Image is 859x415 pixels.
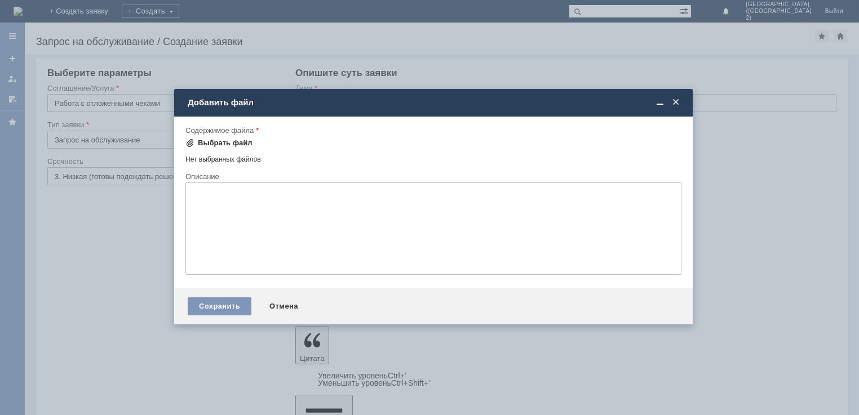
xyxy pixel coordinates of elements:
[654,97,666,108] span: Свернуть (Ctrl + M)
[185,127,679,134] div: Содержимое файла
[185,173,679,180] div: Описание
[185,151,681,164] div: Нет выбранных файлов
[5,5,165,41] div: Добрый день, из за второй очередной акции, не применилась первая и не прошла скидка... чеки на су...
[198,139,253,148] div: Выбрать файл
[670,97,681,108] span: Закрыть
[188,97,681,108] div: Добавить файл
